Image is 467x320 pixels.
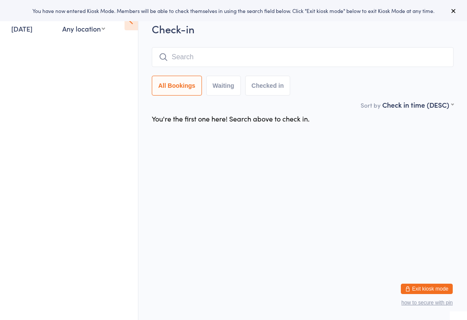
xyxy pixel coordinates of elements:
div: You have now entered Kiosk Mode. Members will be able to check themselves in using the search fie... [14,7,453,14]
button: Waiting [206,76,241,96]
div: You're the first one here! Search above to check in. [152,114,310,123]
button: All Bookings [152,76,202,96]
input: Search [152,47,454,67]
div: Any location [62,24,105,33]
h2: Check-in [152,22,454,36]
a: [DATE] [11,24,32,33]
button: how to secure with pin [401,300,453,306]
button: Checked in [245,76,291,96]
div: Check in time (DESC) [382,100,454,109]
label: Sort by [361,101,381,109]
button: Exit kiosk mode [401,284,453,294]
